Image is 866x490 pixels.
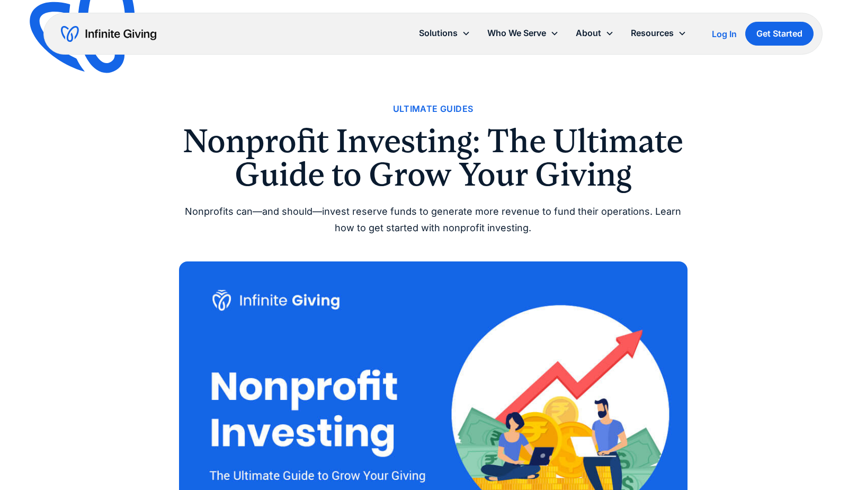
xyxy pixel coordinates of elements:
[179,125,688,191] h1: Nonprofit Investing: The Ultimate Guide to Grow Your Giving
[745,22,814,46] a: Get Started
[410,22,479,45] div: Solutions
[419,26,458,40] div: Solutions
[61,25,156,42] a: home
[631,26,674,40] div: Resources
[393,102,474,116] a: Ultimate Guides
[479,22,567,45] div: Who We Serve
[567,22,622,45] div: About
[712,28,737,40] a: Log In
[179,204,688,236] div: Nonprofits can—and should—invest reserve funds to generate more revenue to fund their operations....
[576,26,601,40] div: About
[487,26,546,40] div: Who We Serve
[622,22,695,45] div: Resources
[712,30,737,38] div: Log In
